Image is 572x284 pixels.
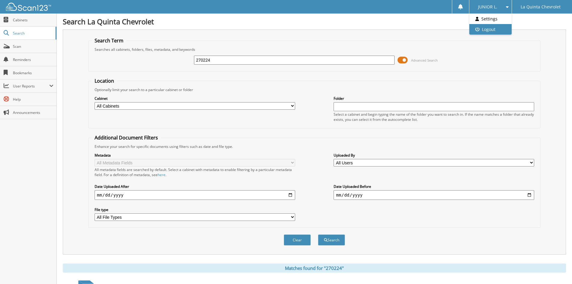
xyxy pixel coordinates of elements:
[521,5,561,9] span: La Quinta Chevrolet
[63,264,566,273] div: Matches found for "270224"
[92,144,537,149] div: Enhance your search for specific documents using filters such as date and file type.
[95,190,295,200] input: start
[13,70,53,75] span: Bookmarks
[334,153,534,158] label: Uploaded By
[13,31,53,36] span: Search
[95,153,295,158] label: Metadata
[334,190,534,200] input: end
[95,184,295,189] label: Date Uploaded After
[92,134,161,141] legend: Additional Document Filters
[334,112,534,122] div: Select a cabinet and begin typing the name of the folder you want to search in. If the name match...
[284,234,311,246] button: Clear
[13,17,53,23] span: Cabinets
[6,3,51,11] img: scan123-logo-white.svg
[318,234,345,246] button: Search
[411,58,438,63] span: Advanced Search
[92,78,117,84] legend: Location
[13,44,53,49] span: Scan
[95,167,295,177] div: All metadata fields are searched by default. Select a cabinet with metadata to enable filtering b...
[13,110,53,115] span: Announcements
[95,207,295,212] label: File type
[469,24,512,35] a: Logout
[469,14,512,24] a: Settings
[95,96,295,101] label: Cabinet
[92,47,537,52] div: Searches all cabinets, folders, files, metadata, and keywords
[334,96,534,101] label: Folder
[13,57,53,62] span: Reminders
[92,37,126,44] legend: Search Term
[13,97,53,102] span: Help
[92,87,537,92] div: Optionally limit your search to a particular cabinet or folder
[13,84,49,89] span: User Reports
[63,17,566,26] h1: Search La Quinta Chevrolet
[334,184,534,189] label: Date Uploaded Before
[478,5,497,9] span: JUNIOR L.
[158,172,165,177] a: here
